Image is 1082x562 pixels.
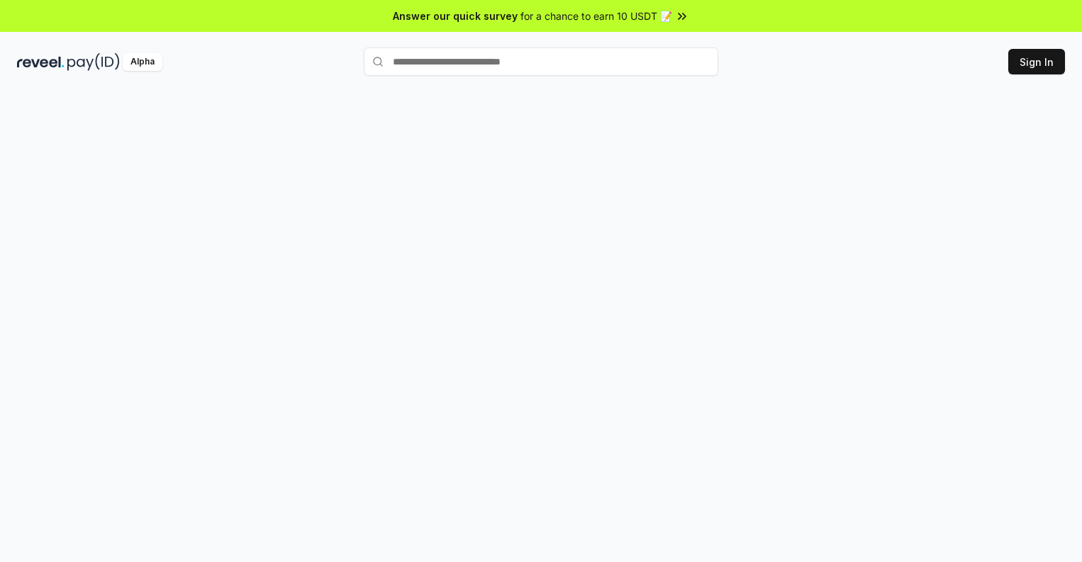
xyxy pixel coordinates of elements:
[520,9,672,23] span: for a chance to earn 10 USDT 📝
[17,53,65,71] img: reveel_dark
[1008,49,1065,74] button: Sign In
[123,53,162,71] div: Alpha
[393,9,518,23] span: Answer our quick survey
[67,53,120,71] img: pay_id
